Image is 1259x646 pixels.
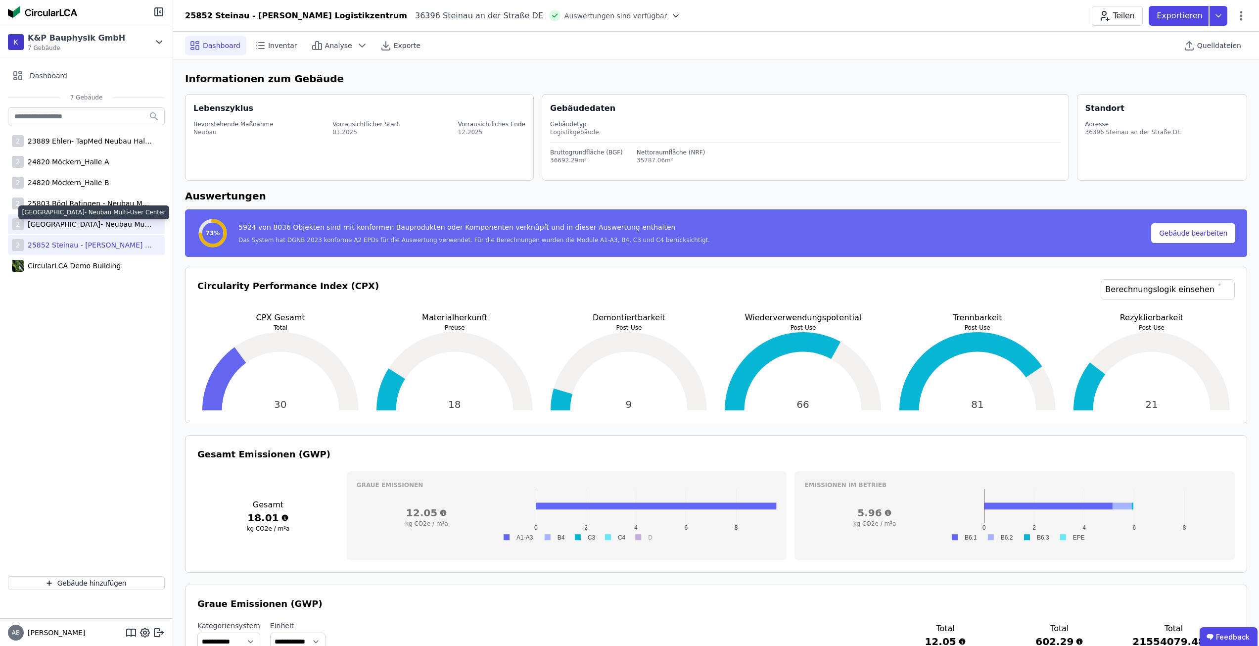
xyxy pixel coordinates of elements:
h3: Total [1018,623,1101,635]
p: Rezyklierbarkeit [1069,312,1235,324]
div: 01.2025 [332,128,399,136]
img: CircularLCA Demo Building [12,258,24,274]
h3: Graue Emissionen (GWP) [197,597,1235,611]
label: Kategoriensystem [197,621,260,631]
h3: Gesamt [197,499,339,511]
div: K&P Bauphysik GmbH [28,32,125,44]
span: AB [12,630,20,636]
div: 25803 Bögl Ratingen - Neubau Multi-User Center [24,199,152,208]
a: Berechnungslogik einsehen [1101,279,1235,300]
div: 36396 Steinau an der Straße DE [1085,128,1181,136]
div: 5924 von 8036 Objekten sind mit konformen Bauprodukten oder Komponenten verknüpft und in dieser A... [238,222,710,236]
div: 2 [12,198,24,209]
div: CircularLCA Demo Building [24,261,121,271]
p: Trennbarkeit [894,312,1061,324]
span: 73% [206,229,220,237]
div: Bevorstehende Maßnahme [193,120,274,128]
p: Post-Use [546,324,712,332]
div: Vorrausichtliches Ende [458,120,525,128]
div: 23889 Ehlen- TapMed Neubau Halle 2 [24,136,152,146]
div: [GEOGRAPHIC_DATA]- Neubau Multi-User Center [18,205,170,219]
button: Teilen [1092,6,1143,26]
h3: Total [1132,623,1215,635]
h3: kg CO2e / m²a [357,520,497,528]
span: Quelldateien [1197,41,1241,50]
span: Analyse [325,41,352,50]
span: Auswertungen sind verfügbar [564,11,667,21]
h3: Graue Emissionen [357,481,777,489]
div: 12.2025 [458,128,525,136]
h3: 5.96 [804,506,944,520]
div: Gebäudedaten [550,102,1069,114]
p: Total [197,324,364,332]
p: Post-Use [1069,324,1235,332]
span: 7 Gebäude [28,44,125,52]
span: Dashboard [203,41,240,50]
div: Adresse [1085,120,1181,128]
img: Concular [8,6,77,18]
div: 2 [12,177,24,189]
p: Demontiertbarkeit [546,312,712,324]
p: Wiederverwendungspotential [720,312,886,324]
h3: Circularity Performance Index (CPX) [197,279,379,312]
p: Post-Use [894,324,1061,332]
div: Vorrausichtlicher Start [332,120,399,128]
div: 35787.06m² [637,156,705,164]
div: Bruttogrundfläche (BGF) [550,149,623,156]
span: Dashboard [30,71,67,81]
div: 2 [12,239,24,251]
p: Preuse [372,324,538,332]
h3: 18.01 [197,511,339,525]
h3: kg CO2e / m²a [197,525,339,533]
span: [PERSON_NAME] [24,628,85,638]
div: Standort [1085,102,1124,114]
span: Inventar [268,41,297,50]
div: Nettoraumfläche (NRF) [637,149,705,156]
div: 24820 Möckern_Halle B [24,178,109,188]
div: Das System hat DGNB 2023 konforme A2 EPDs für die Auswertung verwendet. Für die Berechnungen wurd... [238,236,710,244]
p: Exportieren [1157,10,1205,22]
h3: Emissionen im betrieb [804,481,1225,489]
button: Gebäude hinzufügen [8,576,165,590]
span: Exporte [394,41,420,50]
div: Logistikgebäude [550,128,1061,136]
div: 24820 Möckern_Halle A [24,157,109,167]
p: Post-Use [720,324,886,332]
div: 36692.29m² [550,156,623,164]
div: [GEOGRAPHIC_DATA]- Neubau Multi-User Center [24,219,152,229]
h3: kg CO2e / m²a [804,520,944,528]
div: 2 [12,156,24,168]
h3: Total [904,623,987,635]
button: Gebäude bearbeiten [1151,223,1235,243]
div: K [8,34,24,50]
span: 7 Gebäude [60,94,113,101]
h6: Informationen zum Gebäude [185,71,1247,86]
div: Gebäudetyp [550,120,1061,128]
h3: 12.05 [357,506,497,520]
h6: Auswertungen [185,189,1247,203]
div: 25852 Steinau - [PERSON_NAME] Logistikzentrum [24,240,152,250]
p: CPX Gesamt [197,312,364,324]
p: Materialherkunft [372,312,538,324]
div: 25852 Steinau - [PERSON_NAME] Logistikzentrum [185,10,407,22]
div: Lebenszyklus [193,102,253,114]
div: 2 [12,218,24,230]
div: Neubau [193,128,274,136]
div: 2 [12,135,24,147]
label: Einheit [270,621,326,631]
h3: Gesamt Emissionen (GWP) [197,447,1235,461]
div: 36396 Steinau an der Straße DE [407,10,543,22]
